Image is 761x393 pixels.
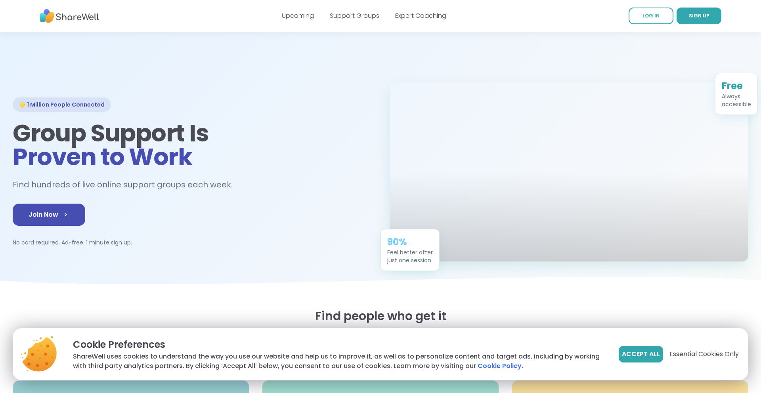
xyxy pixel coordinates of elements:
div: Feel better after just one session [387,248,433,264]
h2: Find hundreds of live online support groups each week. [13,178,241,191]
a: Support Groups [330,11,379,20]
span: Proven to Work [13,140,192,174]
div: Always accessible [722,92,751,108]
button: Accept All [619,346,663,362]
div: 90% [387,236,433,248]
span: LOG IN [642,12,660,19]
a: Cookie Policy. [478,361,523,371]
div: Free [722,80,751,92]
p: Cookie Preferences [73,338,606,352]
p: No card required. Ad-free. 1 minute sign up. [13,238,371,246]
span: SIGN UP [689,12,709,19]
a: Expert Coaching [395,11,446,20]
a: SIGN UP [677,8,721,24]
h1: Group Support Is [13,121,371,169]
span: Essential Cookies Only [669,349,739,359]
p: ShareWell uses cookies to understand the way you use our website and help us to improve it, as we... [73,352,606,371]
a: LOG IN [629,8,673,24]
a: Join Now [13,204,85,226]
h2: Find people who get it [13,309,748,323]
img: ShareWell Nav Logo [40,5,99,27]
span: Accept All [622,349,660,359]
a: Upcoming [282,11,314,20]
div: 🌟 1 Million People Connected [13,97,111,112]
span: Join Now [29,210,69,219]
